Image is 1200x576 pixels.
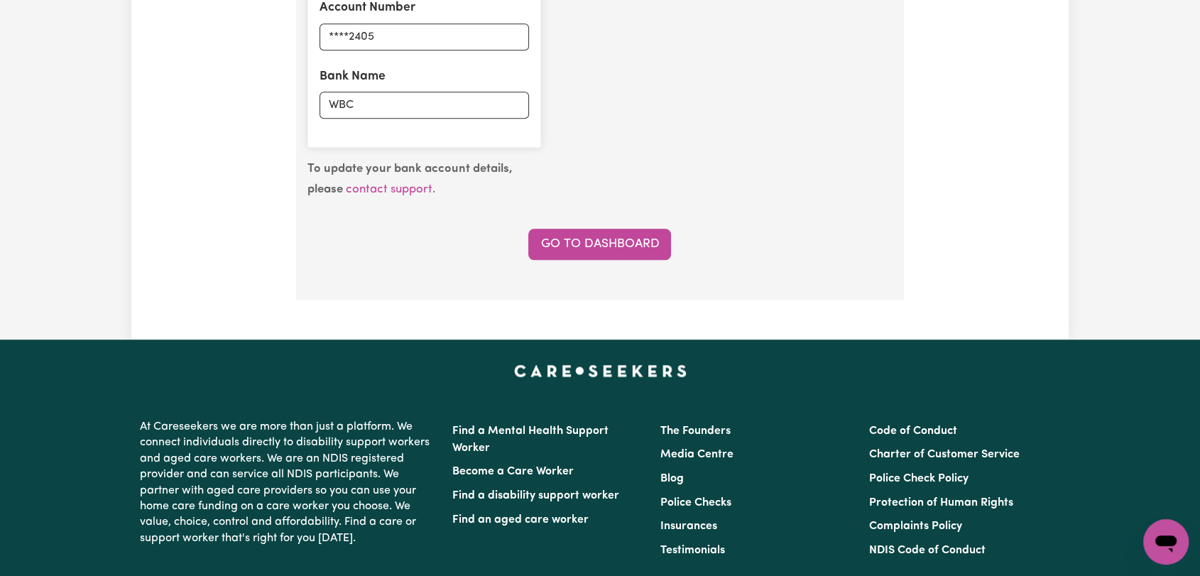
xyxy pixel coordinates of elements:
[660,473,684,484] a: Blog
[140,413,435,552] p: At Careseekers we are more than just a platform. We connect individuals directly to disability su...
[514,365,687,376] a: Careseekers home page
[660,497,731,509] a: Police Checks
[660,521,717,532] a: Insurances
[869,497,1013,509] a: Protection of Human Rights
[320,67,386,86] label: Bank Name
[869,449,1020,460] a: Charter of Customer Service
[307,163,513,195] b: To update your bank account details, please
[320,23,529,50] input: e.g. 000123456
[660,545,725,556] a: Testimonials
[346,183,432,195] a: contact support
[869,521,962,532] a: Complaints Policy
[452,466,574,477] a: Become a Care Worker
[869,473,969,484] a: Police Check Policy
[660,425,731,437] a: The Founders
[452,490,619,501] a: Find a disability support worker
[452,425,609,454] a: Find a Mental Health Support Worker
[660,449,733,460] a: Media Centre
[869,425,957,437] a: Code of Conduct
[307,163,513,195] small: .
[528,229,671,260] a: Go to Dashboard
[1143,519,1189,565] iframe: Button to launch messaging window
[452,514,589,526] a: Find an aged care worker
[869,545,986,556] a: NDIS Code of Conduct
